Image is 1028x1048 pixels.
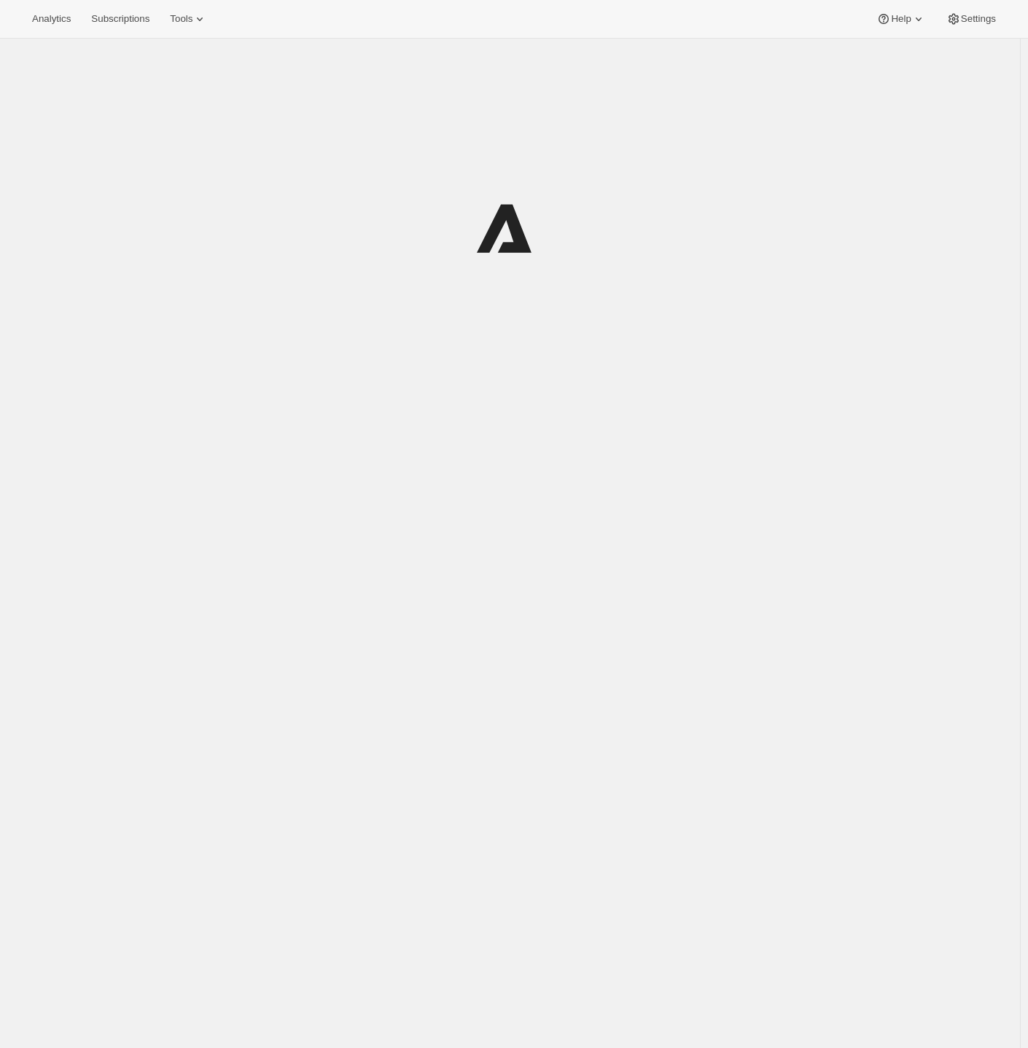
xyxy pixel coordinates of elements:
button: Subscriptions [82,9,158,29]
span: Tools [170,13,192,25]
span: Analytics [32,13,71,25]
span: Help [891,13,911,25]
button: Analytics [23,9,79,29]
span: Subscriptions [91,13,149,25]
button: Settings [938,9,1005,29]
button: Tools [161,9,216,29]
span: Settings [961,13,996,25]
button: Help [868,9,934,29]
